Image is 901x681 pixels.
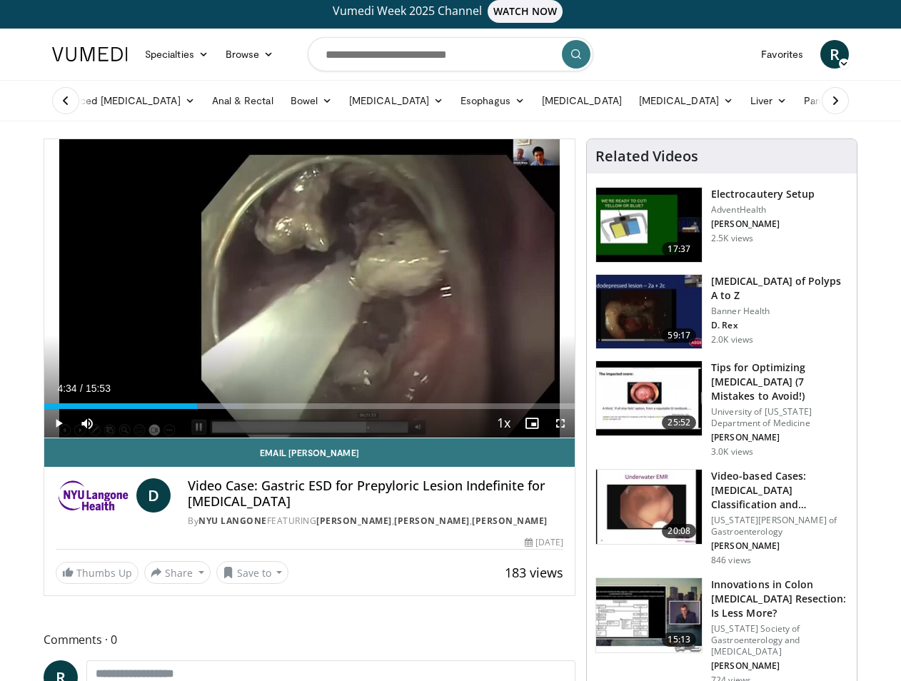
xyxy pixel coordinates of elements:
[711,274,848,303] h3: [MEDICAL_DATA] of Polyps A to Z
[52,47,128,61] img: VuMedi Logo
[711,446,753,458] p: 3.0K views
[308,37,593,71] input: Search topics, interventions
[662,242,696,256] span: 17:37
[662,524,696,538] span: 20:08
[596,578,702,652] img: 00375eaf-9f63-4424-90ac-8fdd2abfb4f2.150x105_q85_crop-smart_upscale.jpg
[56,478,131,513] img: NYU Langone
[662,415,696,430] span: 25:52
[188,515,563,528] div: By FEATURING , ,
[711,320,848,331] p: D. Rex
[489,409,518,438] button: Playback Rate
[595,148,698,165] h4: Related Videos
[472,515,548,527] a: [PERSON_NAME]
[188,478,563,509] h4: Video Case: Gastric ESD for Prepyloric Lesion Indefinite for [MEDICAL_DATA]
[533,86,630,115] a: [MEDICAL_DATA]
[662,328,696,343] span: 59:17
[711,360,848,403] h3: Tips for Optimizing [MEDICAL_DATA] (7 Mistakes to Avoid!)
[505,564,563,581] span: 183 views
[596,188,702,262] img: fad971be-1e1b-4bee-8d31-3c0c22ccf592.150x105_q85_crop-smart_upscale.jpg
[86,383,111,394] span: 15:53
[711,469,848,512] h3: Video-based Cases: [MEDICAL_DATA] Classification and Resection of Colon …
[525,536,563,549] div: [DATE]
[742,86,795,115] a: Liver
[711,406,848,429] p: University of [US_STATE] Department of Medicine
[144,561,211,584] button: Share
[596,361,702,435] img: 850778bb-8ad9-4cb4-ad3c-34ed2ae53136.150x105_q85_crop-smart_upscale.jpg
[518,409,546,438] button: Enable picture-in-picture mode
[711,432,848,443] p: [PERSON_NAME]
[711,577,848,620] h3: Innovations in Colon [MEDICAL_DATA] Resection: Is Less More?
[595,469,848,566] a: 20:08 Video-based Cases: [MEDICAL_DATA] Classification and Resection of Colon … [US_STATE][PERSON...
[203,86,282,115] a: Anal & Rectal
[136,40,217,69] a: Specialties
[316,515,392,527] a: [PERSON_NAME]
[820,40,849,69] a: R
[73,409,101,438] button: Mute
[711,555,751,566] p: 846 views
[44,139,575,438] video-js: Video Player
[136,478,171,513] a: D
[44,403,575,409] div: Progress Bar
[711,187,815,201] h3: Electrocautery Setup
[546,409,575,438] button: Fullscreen
[80,383,83,394] span: /
[44,409,73,438] button: Play
[711,515,848,538] p: [US_STATE][PERSON_NAME] of Gastroenterology
[217,40,283,69] a: Browse
[44,438,575,467] a: Email [PERSON_NAME]
[452,86,533,115] a: Esophagus
[198,515,267,527] a: NYU Langone
[711,623,848,657] p: [US_STATE] Society of Gastroenterology and [MEDICAL_DATA]
[596,470,702,544] img: 4f53482c-9876-43a2-94d4-37d397755828.150x105_q85_crop-smart_upscale.jpg
[630,86,742,115] a: [MEDICAL_DATA]
[44,86,203,115] a: Advanced [MEDICAL_DATA]
[282,86,341,115] a: Bowel
[711,540,848,552] p: [PERSON_NAME]
[711,334,753,345] p: 2.0K views
[394,515,470,527] a: [PERSON_NAME]
[595,274,848,350] a: 59:17 [MEDICAL_DATA] of Polyps A to Z Banner Health D. Rex 2.0K views
[596,275,702,349] img: bf168eeb-0ca8-416e-a810-04a26ed65824.150x105_q85_crop-smart_upscale.jpg
[662,632,696,647] span: 15:13
[711,233,753,244] p: 2.5K views
[56,562,139,584] a: Thumbs Up
[595,187,848,263] a: 17:37 Electrocautery Setup AdventHealth [PERSON_NAME] 2.5K views
[711,306,848,317] p: Banner Health
[595,360,848,458] a: 25:52 Tips for Optimizing [MEDICAL_DATA] (7 Mistakes to Avoid!) University of [US_STATE] Departme...
[711,218,815,230] p: [PERSON_NAME]
[341,86,452,115] a: [MEDICAL_DATA]
[57,383,76,394] span: 4:34
[752,40,812,69] a: Favorites
[711,204,815,216] p: AdventHealth
[44,630,575,649] span: Comments 0
[216,561,289,584] button: Save to
[711,660,848,672] p: [PERSON_NAME]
